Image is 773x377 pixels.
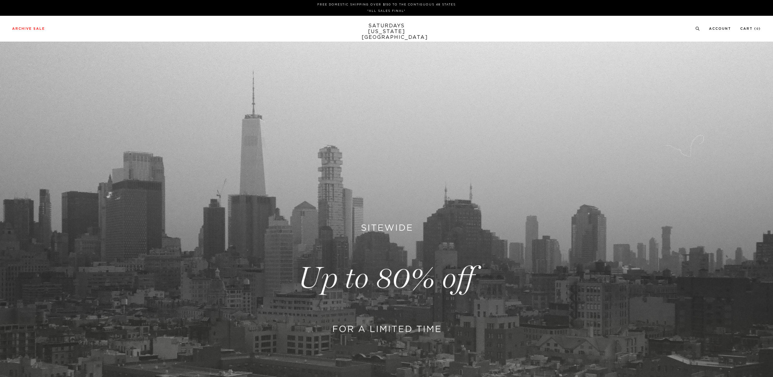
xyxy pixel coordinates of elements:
p: FREE DOMESTIC SHIPPING OVER $150 TO THE CONTIGUOUS 48 STATES [15,2,758,7]
p: *ALL SALES FINAL* [15,9,758,13]
small: 0 [756,28,759,30]
a: Account [709,27,731,30]
a: Archive Sale [12,27,45,30]
a: SATURDAYS[US_STATE][GEOGRAPHIC_DATA] [362,23,412,40]
a: Cart (0) [740,27,761,30]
